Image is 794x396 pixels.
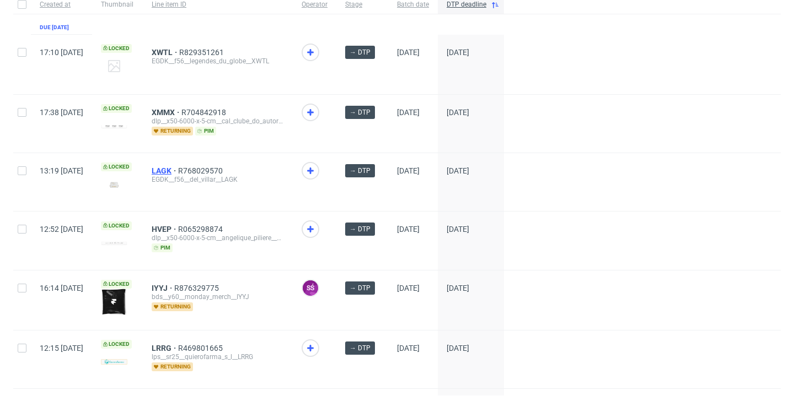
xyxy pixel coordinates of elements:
[350,47,371,57] span: → DTP
[397,225,420,234] span: [DATE]
[178,166,225,175] a: R768029570
[152,284,174,292] a: IYYJ
[397,344,420,352] span: [DATE]
[40,284,83,292] span: 16:14 [DATE]
[447,225,469,234] span: [DATE]
[181,108,228,117] a: R704842918
[350,343,371,353] span: → DTP
[101,162,132,171] span: Locked
[397,284,420,292] span: [DATE]
[447,284,469,292] span: [DATE]
[40,108,83,117] span: 17:38 [DATE]
[178,344,225,352] a: R469801665
[152,175,284,184] div: EGDK__f56__del_villar__LAGK
[101,340,132,349] span: Locked
[152,234,284,242] div: dlp__x50-6000-x-5-cm__angelique_piliere__HVEP
[101,289,127,315] img: version_two_editor_design
[350,224,371,234] span: → DTP
[152,117,284,126] div: dlp__x50-6000-x-5-cm__cal_clube_do_autor_sa__XMMX
[152,225,178,234] a: HVEP
[152,302,193,311] span: returning
[101,280,132,289] span: Locked
[40,48,83,57] span: 17:10 [DATE]
[195,127,216,135] span: pim
[350,107,371,117] span: → DTP
[447,166,469,175] span: [DATE]
[179,48,226,57] a: R829351261
[152,108,181,117] a: XMMX
[397,108,420,117] span: [DATE]
[152,344,178,352] a: LRRG
[101,124,127,128] img: version_two_editor_design
[397,166,420,175] span: [DATE]
[152,243,173,252] span: pim
[350,283,371,293] span: → DTP
[152,362,193,371] span: returning
[40,344,83,352] span: 12:15 [DATE]
[397,48,420,57] span: [DATE]
[350,166,371,176] span: → DTP
[40,23,69,32] div: Due [DATE]
[303,280,318,296] figcaption: SŚ
[152,352,284,361] div: lps__sr25__quierofarma_s_l__LRRG
[101,177,127,192] img: version_two_editor_design
[101,44,132,53] span: Locked
[101,221,132,230] span: Locked
[447,48,469,57] span: [DATE]
[447,344,469,352] span: [DATE]
[152,292,284,301] div: bds__y60__monday_merch__IYYJ
[101,104,132,113] span: Locked
[447,108,469,117] span: [DATE]
[152,57,284,66] div: EGDK__f56__legendes_du_globe__XWTL
[101,241,127,245] img: version_two_editor_design
[174,284,221,292] a: R876329775
[152,127,193,135] span: returning
[178,225,225,234] a: R065298874
[152,166,178,175] a: LAGK
[40,166,83,175] span: 13:19 [DATE]
[101,359,127,365] img: version_two_editor_design
[152,48,179,57] a: XWTL
[40,225,83,234] span: 12:52 [DATE]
